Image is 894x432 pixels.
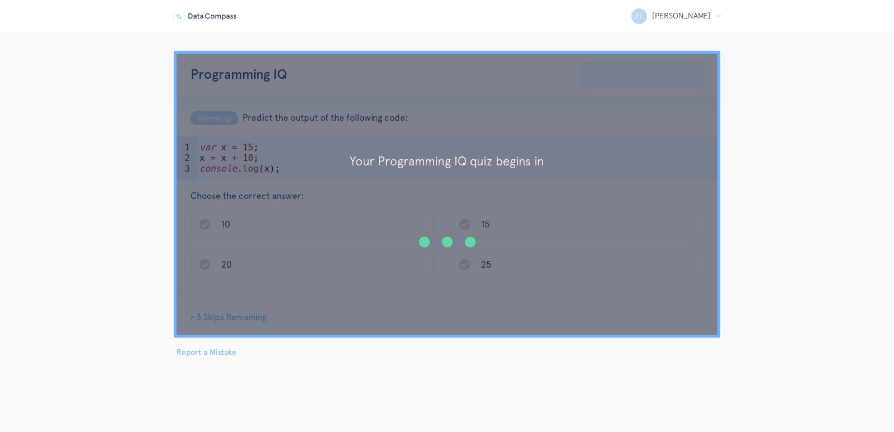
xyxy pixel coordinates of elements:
[173,346,240,358] button: Report a Mistake
[179,153,715,170] p: Your Programming IQ quiz begins in
[173,11,236,22] img: DataCompassLogo
[631,8,647,24] span: FL
[631,8,721,24] button: FL [PERSON_NAME]
[652,11,711,20] span: [PERSON_NAME]
[179,182,715,262] h2: ...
